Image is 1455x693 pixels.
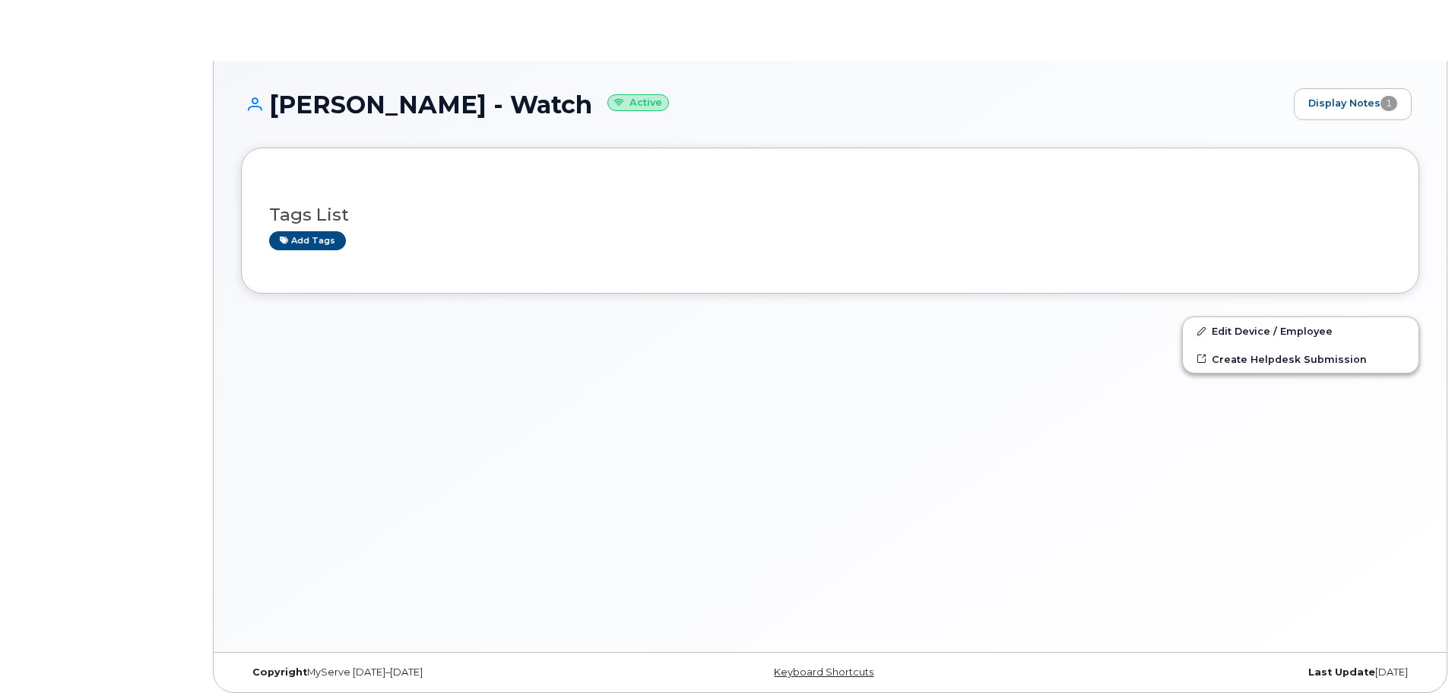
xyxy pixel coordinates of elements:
[1308,666,1375,678] strong: Last Update
[1026,666,1419,679] div: [DATE]
[607,94,669,112] small: Active
[252,666,307,678] strong: Copyright
[269,231,346,250] a: Add tags
[1294,88,1412,120] a: Display Notes1
[774,666,873,678] a: Keyboard Shortcuts
[241,91,1286,118] h1: [PERSON_NAME] - Watch
[269,205,1391,224] h3: Tags List
[1183,317,1419,345] a: Edit Device / Employee
[1183,345,1419,373] a: Create Helpdesk Submission
[1381,96,1397,111] span: 1
[241,666,634,679] div: MyServe [DATE]–[DATE]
